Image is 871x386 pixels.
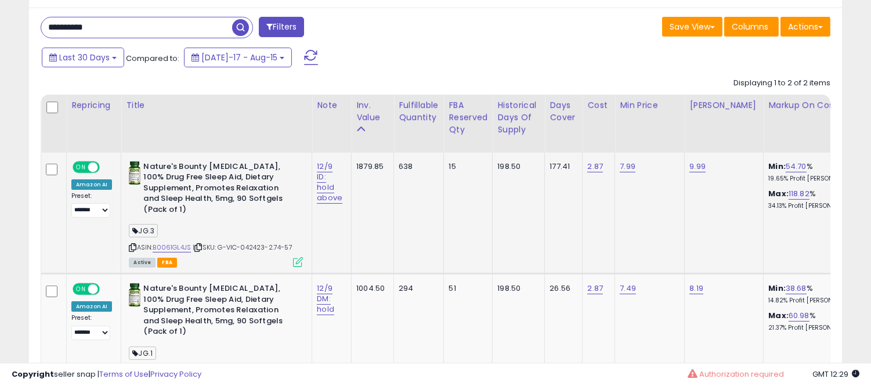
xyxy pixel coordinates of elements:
span: FBA [157,258,177,268]
b: Max: [768,188,789,199]
b: Nature's Bounty [MEDICAL_DATA], 100% Drug Free Sleep Aid, Dietary Supplement, Promotes Relaxation... [143,283,284,340]
button: Columns [724,17,779,37]
div: 638 [399,161,435,172]
a: Terms of Use [99,369,149,380]
a: 60.98 [789,310,809,322]
p: 19.65% Profit [PERSON_NAME] [768,175,865,183]
span: JG.3 [129,224,158,237]
div: 26.56 [550,283,573,294]
p: 21.37% Profit [PERSON_NAME] [768,324,865,332]
div: Note [317,99,346,111]
div: Inv. value [356,99,389,124]
a: 2.87 [587,161,603,172]
a: 54.70 [786,161,807,172]
a: 118.82 [789,188,809,200]
span: 2025-09-15 12:29 GMT [812,369,859,380]
a: B0061GL4JS [153,243,191,252]
div: Displaying 1 to 2 of 2 items [733,78,830,89]
b: Min: [768,283,786,294]
a: Privacy Policy [150,369,201,380]
a: 7.49 [620,283,636,294]
div: 198.50 [497,161,536,172]
span: Authorization required [699,369,784,380]
div: Days Cover [550,99,577,124]
div: % [768,189,865,210]
button: Filters [259,17,304,37]
a: 38.68 [786,283,807,294]
div: FBA Reserved Qty [449,99,487,136]
a: 12/9 ID: hold above [317,161,342,204]
div: 198.50 [497,283,536,294]
img: 41GElFkdHvL._SL40_.jpg [129,283,140,306]
span: All listings currently available for purchase on Amazon [129,258,156,268]
p: 34.13% Profit [PERSON_NAME] [768,202,865,210]
button: Save View [662,17,722,37]
div: Cost [587,99,610,111]
span: OFF [98,284,117,294]
a: 12/9 DM: hold [317,283,334,315]
a: 7.99 [620,161,635,172]
a: 9.99 [689,161,706,172]
div: Repricing [71,99,116,111]
div: Amazon AI [71,179,112,190]
div: Preset: [71,314,112,340]
div: seller snap | | [12,369,201,380]
span: | SKU: G-VIC-042423-2.74-57 [193,243,292,252]
span: Compared to: [126,53,179,64]
button: [DATE]-17 - Aug-15 [184,48,292,67]
div: 1879.85 [356,161,385,172]
div: Historical Days Of Supply [497,99,540,136]
div: Min Price [620,99,680,111]
span: [DATE]-17 - Aug-15 [201,52,277,63]
strong: Copyright [12,369,54,380]
div: [PERSON_NAME] [689,99,758,111]
div: Amazon AI [71,301,112,312]
div: ASIN: [129,161,303,266]
button: Last 30 Days [42,48,124,67]
div: Fulfillable Quantity [399,99,439,124]
button: Actions [780,17,830,37]
span: OFF [98,162,117,172]
div: 1004.50 [356,283,385,294]
b: Min: [768,161,786,172]
div: 15 [449,161,483,172]
div: Markup on Cost [768,99,869,111]
span: Columns [732,21,768,33]
div: % [768,311,865,332]
div: % [768,161,865,183]
div: 51 [449,283,483,294]
div: % [768,283,865,305]
span: JG.1 [129,347,156,360]
span: ON [74,284,88,294]
div: Preset: [71,192,112,218]
a: 2.87 [587,283,603,294]
img: 41GElFkdHvL._SL40_.jpg [129,161,140,185]
div: Title [126,99,307,111]
div: 294 [399,283,435,294]
span: ON [74,162,88,172]
span: Last 30 Days [59,52,110,63]
div: 177.41 [550,161,573,172]
b: Max: [768,310,789,321]
a: 8.19 [689,283,703,294]
p: 14.82% Profit [PERSON_NAME] [768,297,865,305]
b: Nature's Bounty [MEDICAL_DATA], 100% Drug Free Sleep Aid, Dietary Supplement, Promotes Relaxation... [143,161,284,218]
